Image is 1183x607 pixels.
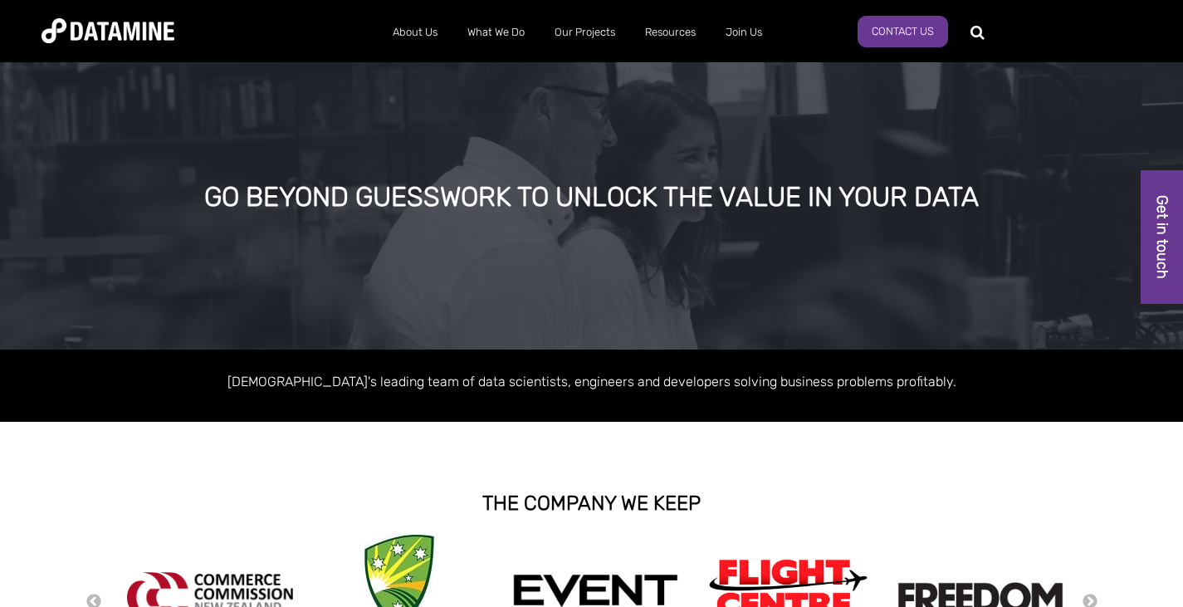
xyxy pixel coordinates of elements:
a: About Us [378,11,452,54]
a: Join Us [711,11,777,54]
p: [DEMOGRAPHIC_DATA]'s leading team of data scientists, engineers and developers solving business p... [119,370,1065,393]
strong: THE COMPANY WE KEEP [482,492,701,515]
a: What We Do [452,11,540,54]
a: Our Projects [540,11,630,54]
img: Datamine [42,18,174,43]
div: GO BEYOND GUESSWORK TO UNLOCK THE VALUE IN YOUR DATA [139,183,1044,213]
a: Contact Us [858,16,948,47]
a: Resources [630,11,711,54]
a: Get in touch [1141,170,1183,304]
